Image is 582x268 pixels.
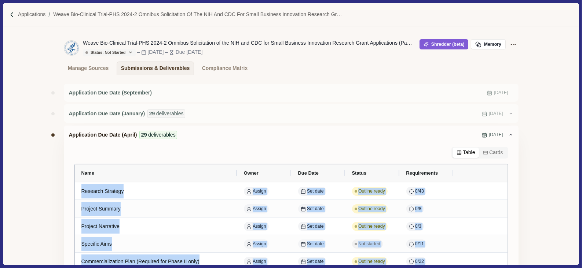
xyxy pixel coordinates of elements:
[165,48,168,56] div: –
[156,110,184,118] span: deliverables
[253,206,266,212] span: Assign
[352,170,367,176] span: Status
[69,110,145,118] span: Application Due Date (January)
[244,257,269,266] button: Assign
[149,110,155,118] span: 29
[244,170,259,176] span: Owner
[415,206,421,212] span: 0 / 8
[18,11,46,18] a: Applications
[176,48,203,56] div: Due [DATE]
[358,223,385,230] span: Outline ready
[137,48,140,56] div: –
[358,241,380,247] span: Not started
[69,131,137,139] span: Application Due Date (April)
[298,257,326,266] button: Set date
[244,204,269,213] button: Assign
[307,241,324,247] span: Set date
[81,219,231,234] div: Project Narrative
[358,188,385,195] span: Outline ready
[298,222,326,231] button: Set date
[253,241,266,247] span: Assign
[69,89,152,97] span: Application Due Date (September)
[494,90,508,96] span: [DATE]
[53,11,344,18] a: Weave Bio-Clinical Trial-PHS 2024-2 Omnibus Solicitation of the NIH and CDC for Small Business In...
[307,223,324,230] span: Set date
[117,62,194,75] a: Submissions & Deliverables
[83,49,136,56] button: Status: Not Started
[244,239,269,249] button: Assign
[508,39,519,49] button: Application Actions
[68,62,109,75] div: Manage Sources
[81,237,231,251] div: Specific Aims
[253,258,266,265] span: Assign
[298,187,326,196] button: Set date
[253,188,266,195] span: Assign
[298,170,319,176] span: Due Date
[415,223,421,230] span: 0 / 3
[415,241,424,247] span: 0 / 11
[9,11,15,18] img: Forward slash icon
[148,131,176,139] span: deliverables
[198,62,252,75] a: Compliance Matrix
[415,188,424,195] span: 0 / 43
[85,50,125,55] div: Status: Not Started
[64,62,113,75] a: Manage Sources
[358,258,385,265] span: Outline ready
[489,132,503,138] span: [DATE]
[83,39,413,47] div: Weave Bio-Clinical Trial-PHS 2024-2 Omnibus Solicitation of the NIH and CDC for Small Business In...
[141,131,147,139] span: 29
[64,41,79,55] img: HHS.png
[453,148,479,158] button: Table
[298,239,326,249] button: Set date
[489,111,503,117] span: [DATE]
[307,258,324,265] span: Set date
[202,62,248,75] div: Compliance Matrix
[244,222,269,231] button: Assign
[244,187,269,196] button: Assign
[45,11,53,18] img: Forward slash icon
[81,202,231,216] div: Project Summary
[253,223,266,230] span: Assign
[415,258,424,265] span: 0 / 22
[147,48,164,56] div: [DATE]
[121,62,190,75] div: Submissions & Deliverables
[307,188,324,195] span: Set date
[307,206,324,212] span: Set date
[81,184,231,198] div: Research Strategy
[298,204,326,213] button: Set date
[471,39,505,49] button: Memory
[420,39,468,49] button: Shredder (beta)
[406,170,438,176] span: Requirements
[358,206,385,212] span: Outline ready
[81,170,94,176] span: Name
[479,148,507,158] button: Cards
